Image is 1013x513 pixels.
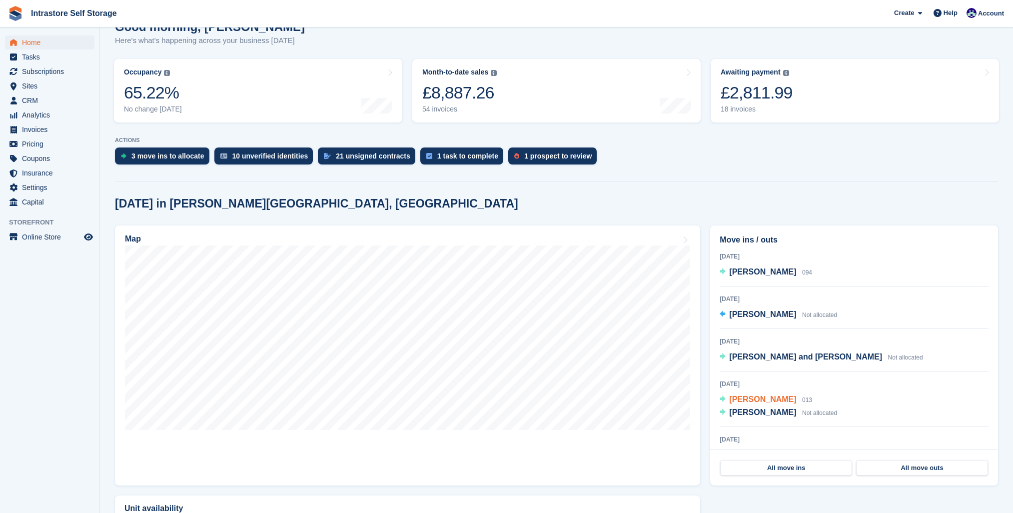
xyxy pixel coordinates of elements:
[5,195,94,209] a: menu
[856,460,988,476] a: All move outs
[115,147,214,169] a: 3 move ins to allocate
[115,35,305,46] p: Here's what's happening across your business [DATE]
[5,230,94,244] a: menu
[720,379,989,388] div: [DATE]
[420,147,508,169] a: 1 task to complete
[22,35,82,49] span: Home
[5,79,94,93] a: menu
[22,180,82,194] span: Settings
[22,195,82,209] span: Capital
[124,82,182,103] div: 65.22%
[508,147,602,169] a: 1 prospect to review
[324,153,331,159] img: contract_signature_icon-13c848040528278c33f63329250d36e43548de30e8caae1d1a13099fd9432cc5.svg
[422,82,497,103] div: £8,887.26
[115,225,700,485] a: Map
[802,396,812,403] span: 013
[514,153,519,159] img: prospect-51fa495bee0391a8d652442698ab0144808aea92771e9ea1ae160a38d050c398.svg
[721,82,793,103] div: £2,811.99
[5,93,94,107] a: menu
[720,266,812,279] a: [PERSON_NAME] 094
[721,68,781,76] div: Awaiting payment
[214,147,318,169] a: 10 unverified identities
[729,408,796,416] span: [PERSON_NAME]
[22,122,82,136] span: Invoices
[5,35,94,49] a: menu
[720,435,989,444] div: [DATE]
[491,70,497,76] img: icon-info-grey-7440780725fd019a000dd9b08b2336e03edf1995a4989e88bcd33f0948082b44.svg
[524,152,592,160] div: 1 prospect to review
[720,393,812,406] a: [PERSON_NAME] 013
[114,59,402,122] a: Occupancy 65.22% No change [DATE]
[720,234,989,246] h2: Move ins / outs
[967,8,977,18] img: Mathew Tremewan
[125,234,141,243] h2: Map
[22,93,82,107] span: CRM
[720,308,837,321] a: [PERSON_NAME] Not allocated
[164,70,170,76] img: icon-info-grey-7440780725fd019a000dd9b08b2336e03edf1995a4989e88bcd33f0948082b44.svg
[22,137,82,151] span: Pricing
[729,352,882,361] span: [PERSON_NAME] and [PERSON_NAME]
[5,137,94,151] a: menu
[82,231,94,243] a: Preview store
[412,59,701,122] a: Month-to-date sales £8,887.26 54 invoices
[22,50,82,64] span: Tasks
[124,68,161,76] div: Occupancy
[720,460,852,476] a: All move ins
[5,151,94,165] a: menu
[944,8,958,18] span: Help
[720,252,989,261] div: [DATE]
[426,153,432,159] img: task-75834270c22a3079a89374b754ae025e5fb1db73e45f91037f5363f120a921f8.svg
[711,59,999,122] a: Awaiting payment £2,811.99 18 invoices
[729,267,796,276] span: [PERSON_NAME]
[22,79,82,93] span: Sites
[220,153,227,159] img: verify_identity-adf6edd0f0f0b5bbfe63781bf79b02c33cf7c696d77639b501bdc392416b5a36.svg
[124,504,183,513] h2: Unit availability
[720,351,923,364] a: [PERSON_NAME] and [PERSON_NAME] Not allocated
[22,64,82,78] span: Subscriptions
[721,105,793,113] div: 18 invoices
[131,152,204,160] div: 3 move ins to allocate
[729,395,796,403] span: [PERSON_NAME]
[720,406,837,419] a: [PERSON_NAME] Not allocated
[720,337,989,346] div: [DATE]
[802,269,812,276] span: 094
[720,294,989,303] div: [DATE]
[27,5,121,21] a: Intrastore Self Storage
[22,151,82,165] span: Coupons
[22,166,82,180] span: Insurance
[422,68,488,76] div: Month-to-date sales
[5,166,94,180] a: menu
[5,180,94,194] a: menu
[232,152,308,160] div: 10 unverified identities
[802,409,837,416] span: Not allocated
[5,64,94,78] a: menu
[5,122,94,136] a: menu
[115,137,998,143] p: ACTIONS
[894,8,914,18] span: Create
[729,310,796,318] span: [PERSON_NAME]
[802,311,837,318] span: Not allocated
[8,6,23,21] img: stora-icon-8386f47178a22dfd0bd8f6a31ec36ba5ce8667c1dd55bd0f319d3a0aa187defe.svg
[422,105,497,113] div: 54 invoices
[5,108,94,122] a: menu
[336,152,410,160] div: 21 unsigned contracts
[115,197,518,210] h2: [DATE] in [PERSON_NAME][GEOGRAPHIC_DATA], [GEOGRAPHIC_DATA]
[22,108,82,122] span: Analytics
[888,354,923,361] span: Not allocated
[318,147,420,169] a: 21 unsigned contracts
[22,230,82,244] span: Online Store
[124,105,182,113] div: No change [DATE]
[5,50,94,64] a: menu
[121,153,126,159] img: move_ins_to_allocate_icon-fdf77a2bb77ea45bf5b3d319d69a93e2d87916cf1d5bf7949dd705db3b84f3ca.svg
[783,70,789,76] img: icon-info-grey-7440780725fd019a000dd9b08b2336e03edf1995a4989e88bcd33f0948082b44.svg
[437,152,498,160] div: 1 task to complete
[9,217,99,227] span: Storefront
[978,8,1004,18] span: Account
